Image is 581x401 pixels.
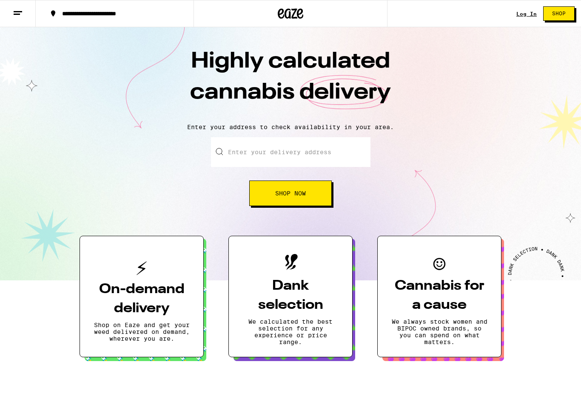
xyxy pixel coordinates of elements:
h1: Highly calculated cannabis delivery [142,46,439,117]
h3: Cannabis for a cause [391,277,487,315]
p: We calculated the best selection for any experience or price range. [242,318,339,345]
p: Shop on Eaze and get your weed delivered on demand, wherever you are. [94,322,190,342]
h3: Dank selection [242,277,339,315]
button: On-demand deliveryShop on Eaze and get your weed delivered on demand, wherever you are. [80,236,204,357]
button: Shop [543,6,575,21]
button: Cannabis for a causeWe always stock women and BIPOC owned brands, so you can spend on what matters. [377,236,501,357]
p: We always stock women and BIPOC owned brands, so you can spend on what matters. [391,318,487,345]
input: Enter your delivery address [211,137,370,167]
h3: On-demand delivery [94,280,190,318]
a: Shop [537,6,581,21]
span: Shop Now [275,190,306,196]
button: Dank selectionWe calculated the best selection for any experience or price range. [228,236,353,357]
button: Shop Now [249,181,332,206]
p: Enter your address to check availability in your area. [9,124,572,130]
span: Shop [552,11,566,16]
a: Log In [516,11,537,17]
